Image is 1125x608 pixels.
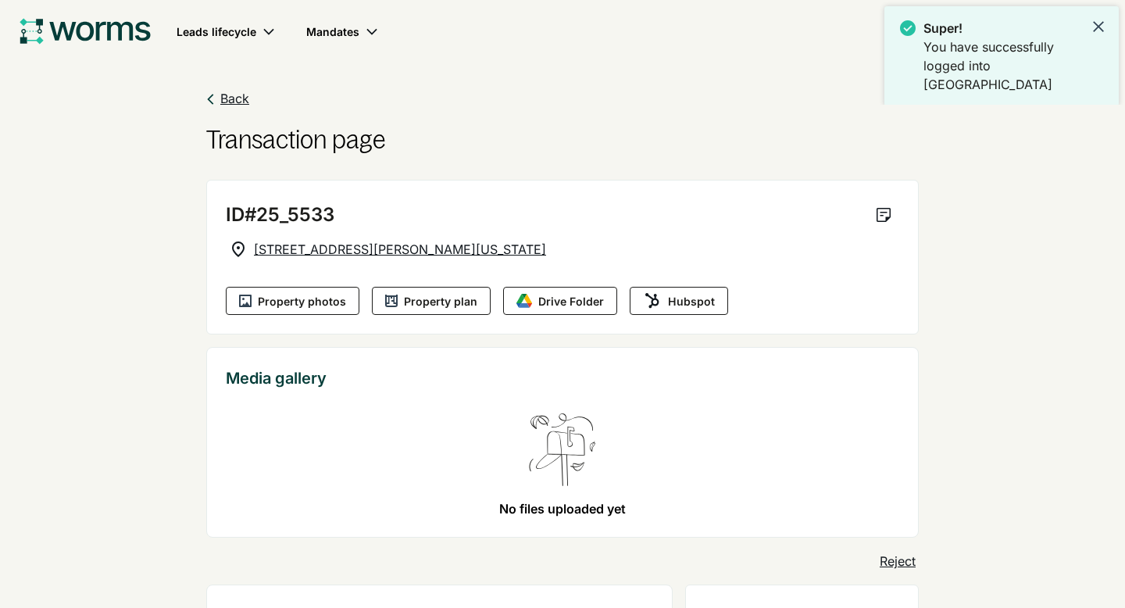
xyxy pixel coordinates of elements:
button: Mandates [294,13,391,50]
p: Transaction page [206,125,919,155]
a: Property plan [372,287,491,315]
a: Hubspot [630,287,728,315]
img: No files uploaded yet [523,409,602,487]
strong: Super! [923,20,962,36]
div: View notes [868,199,899,231]
span: [STREET_ADDRESS][PERSON_NAME][US_STATE] [254,241,546,257]
p: No files uploaded yet [499,499,626,518]
button: Close [1086,14,1111,39]
a: Property photos [226,287,359,315]
a: worms logo [19,16,152,47]
a: Drive Folder [503,287,617,315]
img: worms logo [19,16,152,46]
p: Leads lifecycle [177,23,262,40]
button: Back [205,88,252,109]
div: Drive Folder [516,291,604,311]
a: [STREET_ADDRESS][PERSON_NAME][US_STATE] [226,237,549,262]
h4: ID [226,204,855,226]
div: Hubspot [643,291,715,311]
div: You have successfully logged into [GEOGRAPHIC_DATA] [923,38,1081,94]
p: Mandates [306,23,366,40]
button: Leads lifecycle [164,13,287,50]
span: #25_5533 [245,204,334,226]
p: Media gallery [226,367,327,390]
a: Reject [877,550,919,572]
div: Property photos [239,291,346,311]
div: Property plan [385,291,477,311]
